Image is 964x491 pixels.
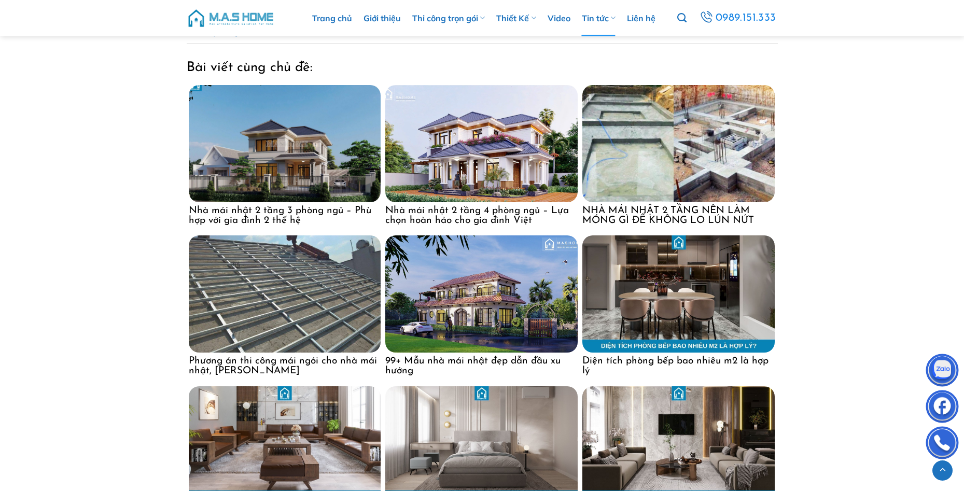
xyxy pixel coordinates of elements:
[932,460,953,481] a: Lên đầu trang
[187,15,747,37] a: thi công nhà mái nhật
[582,235,775,353] img: Diện tích phòng bếp bao nhiêu m2 là hợp lý 8
[696,8,780,28] a: 0989.151.333
[189,85,381,202] img: Nhà mái nhật 2 tầng 3 phòng ngủ - Phù hợp với gia đình 2 thế hệ 3
[582,85,775,202] img: NHÀ MÁI NHẬT 2 TẦNG NÊN LÀM MÓNG GÌ ĐỂ KHÔNG LO LÚN NỨT 5
[714,9,778,27] span: 0989.151.333
[205,27,290,37] a: xây dựng nhà mái Nhật
[582,353,775,376] a: Diện tích phòng bếp bao nhiêu m2 là hợp lý
[927,392,958,424] img: Facebook
[189,235,381,353] img: Phương án thi công mái ngói cho nhà mái nhật, mái thái 6
[187,3,275,34] img: M.A.S HOME – Tổng Thầu Thiết Kế Và Xây Nhà Trọn Gói
[927,429,958,460] img: Phone
[582,202,775,226] a: NHÀ MÁI NHẬT 2 TẦNG NÊN LÀM MÓNG GÌ ĐỂ KHÔNG LO LÚN NỨT
[677,7,687,29] a: Tìm kiếm
[385,353,578,376] a: 99+ Mẫu nhà mái nhật đẹp dẫn đầu xu hướng
[385,202,578,226] a: Nhà mái nhật 2 tầng 4 phòng ngủ – Lựa chọn hoàn hảo cho gia đình Việt
[385,85,578,202] img: Nhà mái nhật 2 tầng 4 phòng ngủ - Lựa chọn hoàn hảo cho gia đình Việt 4
[187,57,778,79] h3: Bài viết cùng chủ đề:
[927,356,958,387] img: Zalo
[189,353,381,376] a: Phương án thi công mái ngói cho nhà mái nhật, [PERSON_NAME]
[385,235,578,353] img: 99+ Mẫu nhà mái nhật đẹp dẫn đầu xu hướng 7
[189,202,381,226] a: Nhà mái nhật 2 tầng 3 phòng ngủ – Phù hợp với gia đình 2 thế hệ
